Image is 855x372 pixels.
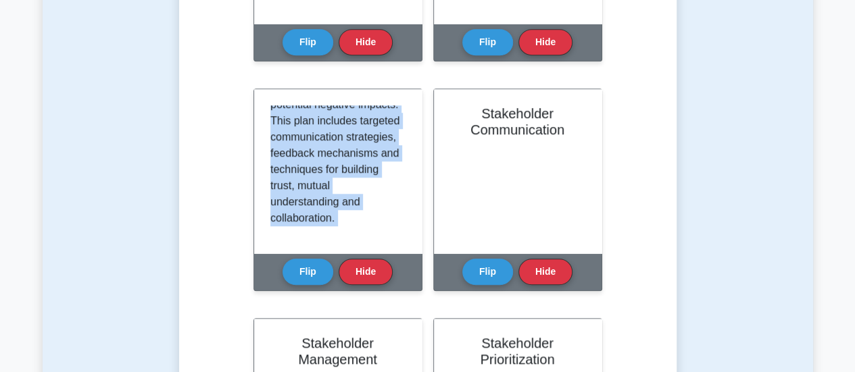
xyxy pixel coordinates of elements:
button: Flip [462,259,513,285]
button: Flip [283,259,333,285]
button: Flip [462,29,513,55]
button: Hide [518,259,572,285]
button: Hide [339,29,393,55]
button: Hide [518,29,572,55]
h2: Stakeholder Communication [450,105,585,138]
h2: Stakeholder Management [270,335,406,367]
h2: Stakeholder Prioritization [450,335,585,367]
button: Flip [283,29,333,55]
button: Hide [339,259,393,285]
